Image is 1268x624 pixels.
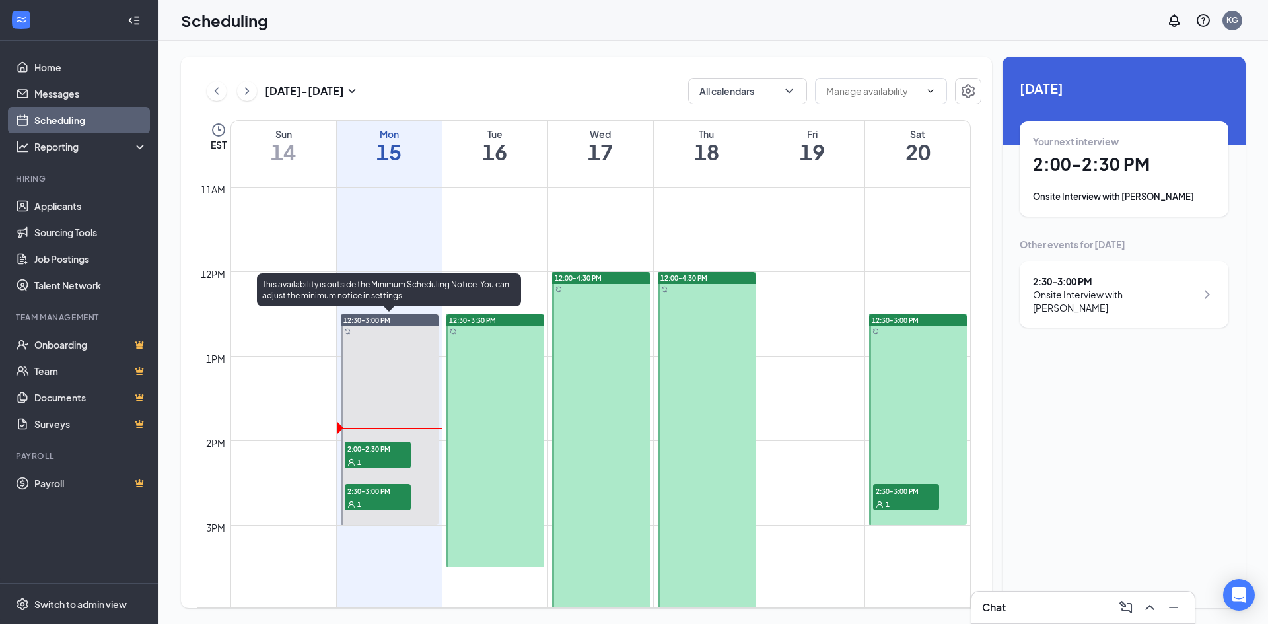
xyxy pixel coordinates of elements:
[345,484,411,497] span: 2:30-3:00 PM
[1166,600,1181,615] svg: Minimize
[34,358,147,384] a: TeamCrown
[660,273,707,283] span: 12:00-4:30 PM
[34,107,147,133] a: Scheduling
[1118,600,1134,615] svg: ComposeMessage
[34,598,127,611] div: Switch to admin view
[1020,238,1228,251] div: Other events for [DATE]
[34,54,147,81] a: Home
[1163,597,1184,618] button: Minimize
[876,501,884,508] svg: User
[357,458,361,467] span: 1
[16,312,145,323] div: Team Management
[1033,153,1215,176] h1: 2:00 - 2:30 PM
[34,411,147,437] a: SurveysCrown
[1166,13,1182,28] svg: Notifications
[16,598,29,611] svg: Settings
[34,140,148,153] div: Reporting
[654,141,759,163] h1: 18
[555,273,602,283] span: 12:00-4:30 PM
[688,78,807,104] button: All calendarsChevronDown
[1142,600,1158,615] svg: ChevronUp
[127,14,141,27] svg: Collapse
[759,141,864,163] h1: 19
[865,127,970,141] div: Sat
[257,273,521,306] div: This availability is outside the Minimum Scheduling Notice. You can adjust the minimum notice in ...
[955,78,981,104] button: Settings
[1195,13,1211,28] svg: QuestionInfo
[347,458,355,466] svg: User
[203,605,228,619] div: 4pm
[442,121,547,170] a: September 16, 2025
[759,127,864,141] div: Fri
[181,9,268,32] h1: Scheduling
[759,121,864,170] a: September 19, 2025
[442,141,547,163] h1: 16
[344,83,360,99] svg: SmallChevronDown
[1226,15,1238,26] div: KG
[555,286,562,293] svg: Sync
[240,83,254,99] svg: ChevronRight
[442,127,547,141] div: Tue
[982,600,1006,615] h3: Chat
[203,436,228,450] div: 2pm
[265,84,344,98] h3: [DATE] - [DATE]
[203,351,228,366] div: 1pm
[1223,579,1255,611] div: Open Intercom Messenger
[357,500,361,509] span: 1
[343,316,390,325] span: 12:30-3:00 PM
[34,193,147,219] a: Applicants
[826,84,920,98] input: Manage availability
[16,450,145,462] div: Payroll
[960,83,976,99] svg: Settings
[654,121,759,170] a: September 18, 2025
[873,484,939,497] span: 2:30-3:00 PM
[15,13,28,26] svg: WorkstreamLogo
[34,81,147,107] a: Messages
[865,121,970,170] a: September 20, 2025
[872,316,919,325] span: 12:30-3:00 PM
[449,316,496,325] span: 12:30-3:30 PM
[34,219,147,246] a: Sourcing Tools
[34,384,147,411] a: DocumentsCrown
[1199,287,1215,302] svg: ChevronRight
[337,127,442,141] div: Mon
[865,141,970,163] h1: 20
[1020,78,1228,98] span: [DATE]
[1033,190,1215,203] div: Onsite Interview with [PERSON_NAME]
[207,81,227,101] button: ChevronLeft
[198,182,228,197] div: 11am
[231,127,336,141] div: Sun
[1033,288,1196,314] div: Onsite Interview with [PERSON_NAME]
[450,328,456,335] svg: Sync
[16,140,29,153] svg: Analysis
[231,121,336,170] a: September 14, 2025
[211,138,227,151] span: EST
[210,83,223,99] svg: ChevronLeft
[344,328,351,335] svg: Sync
[34,246,147,272] a: Job Postings
[198,267,228,281] div: 12pm
[661,286,668,293] svg: Sync
[548,141,653,163] h1: 17
[237,81,257,101] button: ChevronRight
[548,127,653,141] div: Wed
[1139,597,1160,618] button: ChevronUp
[347,501,355,508] svg: User
[1115,597,1137,618] button: ComposeMessage
[872,328,879,335] svg: Sync
[211,122,227,138] svg: Clock
[337,121,442,170] a: September 15, 2025
[34,470,147,497] a: PayrollCrown
[34,272,147,298] a: Talent Network
[1033,135,1215,148] div: Your next interview
[231,141,336,163] h1: 14
[345,442,411,455] span: 2:00-2:30 PM
[337,141,442,163] h1: 15
[16,173,145,184] div: Hiring
[654,127,759,141] div: Thu
[548,121,653,170] a: September 17, 2025
[925,86,936,96] svg: ChevronDown
[783,85,796,98] svg: ChevronDown
[203,520,228,535] div: 3pm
